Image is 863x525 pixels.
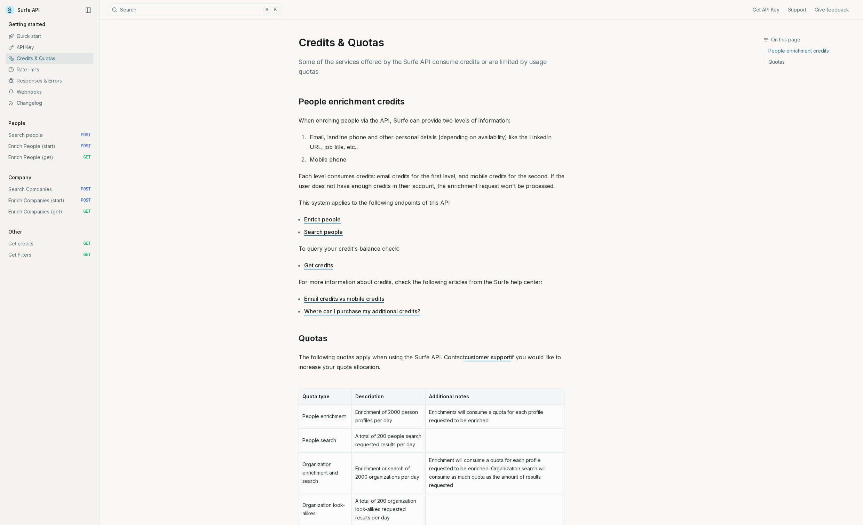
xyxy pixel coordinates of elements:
a: Search Companies POST [6,184,94,195]
a: Enrich People (start) POST [6,141,94,152]
span: POST [81,187,91,192]
p: When enrching people via the API, Surfe can provide two levels of information: [299,116,564,125]
a: Get credits GET [6,238,94,249]
a: Enrich people [304,216,341,223]
p: Each level consumes credits: email credits for the first level, and mobile credits for the second... [299,171,564,191]
a: Support [788,6,806,13]
a: Surfe API [6,5,40,15]
a: API Key [6,42,94,53]
td: Enrichment or search of 2000 organizations per day [351,453,425,493]
li: Email, landline phone and other personal details (depending on availability) like the LinkedIn UR... [308,132,564,152]
a: Enrich People (get) GET [6,152,94,163]
h3: On this page [763,36,857,43]
a: Responses & Errors [6,75,94,86]
a: customer support [465,354,511,361]
a: Quick start [6,31,94,42]
span: GET [83,241,91,246]
a: People enrichment credits [299,96,405,107]
a: Get API Key [753,6,779,13]
td: A total of 200 people search requested results per day [351,429,425,453]
h1: Credits & Quotas [299,36,564,49]
a: Rate limits [6,64,94,75]
p: People [6,120,28,127]
p: For more information about credits, check the following articles from the Surfe help center: [299,277,564,287]
td: People search [299,429,351,453]
span: POST [81,132,91,138]
a: Give feedback [815,6,849,13]
a: Enrich Companies (start) POST [6,195,94,206]
button: Search⌘K [108,3,282,16]
td: Organization enrichment and search [299,453,351,493]
th: Additional notes [425,389,564,405]
a: Webhooks [6,86,94,97]
a: Quotas [764,56,857,65]
span: GET [83,209,91,214]
p: Company [6,174,34,181]
a: Where can I purchase my additional credits? [304,308,420,315]
p: Other [6,228,25,235]
span: POST [81,143,91,149]
p: To query your credit's balance check: [299,244,564,253]
a: Changelog [6,97,94,109]
td: Enrichment of 2000 person profiles per day [351,405,425,429]
a: Get credits [304,262,333,269]
span: GET [83,252,91,258]
a: People enrichment credits [764,47,857,56]
td: Enrichments will consume a quota for each profile requested to be enriched [425,405,564,429]
th: Description [351,389,425,405]
td: People enrichment [299,405,351,429]
a: Search people [304,228,343,235]
p: This system applies to the following endpoints of this API [299,198,564,207]
a: Email credits vs mobile credits [304,295,384,302]
p: Getting started [6,21,48,28]
span: POST [81,198,91,203]
kbd: K [272,6,279,14]
a: Enrich Companies (get) GET [6,206,94,217]
span: GET [83,155,91,160]
th: Quota type [299,389,351,405]
p: Some of the services offered by the Surfe API consume credits or are limited by usage quotas [299,57,564,77]
td: Enrichment will consume a quota for each profile requested to be enriched. Organization search wi... [425,453,564,493]
a: Get Filters GET [6,249,94,260]
button: Collapse Sidebar [83,5,94,15]
p: The following quotas apply when using the Surfe API. Contact if you would like to increase your q... [299,352,564,372]
li: Mobile phone [308,155,564,164]
a: Credits & Quotas [6,53,94,64]
a: Search people POST [6,130,94,141]
a: Quotas [299,333,327,344]
kbd: ⌘ [263,6,271,14]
